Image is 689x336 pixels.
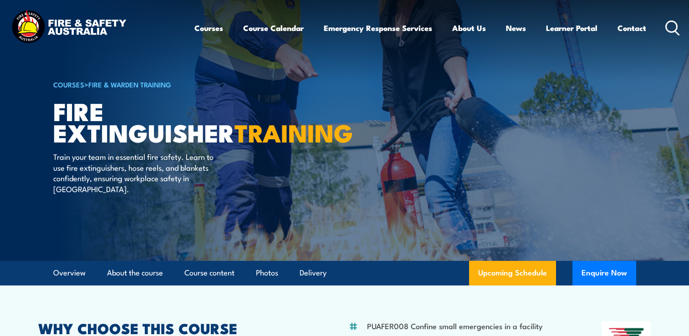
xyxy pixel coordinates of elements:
[572,261,636,285] button: Enquire Now
[53,261,86,285] a: Overview
[53,79,278,90] h6: >
[546,16,597,40] a: Learner Portal
[469,261,556,285] a: Upcoming Schedule
[367,321,543,331] li: PUAFER008 Confine small emergencies in a facility
[184,261,235,285] a: Course content
[324,16,432,40] a: Emergency Response Services
[194,16,223,40] a: Courses
[38,321,304,334] h2: WHY CHOOSE THIS COURSE
[235,113,353,151] strong: TRAINING
[452,16,486,40] a: About Us
[300,261,327,285] a: Delivery
[618,16,646,40] a: Contact
[53,79,84,89] a: COURSES
[107,261,163,285] a: About the course
[506,16,526,40] a: News
[53,100,278,143] h1: Fire Extinguisher
[256,261,278,285] a: Photos
[53,151,219,194] p: Train your team in essential fire safety. Learn to use fire extinguishers, hose reels, and blanke...
[88,79,171,89] a: Fire & Warden Training
[243,16,304,40] a: Course Calendar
